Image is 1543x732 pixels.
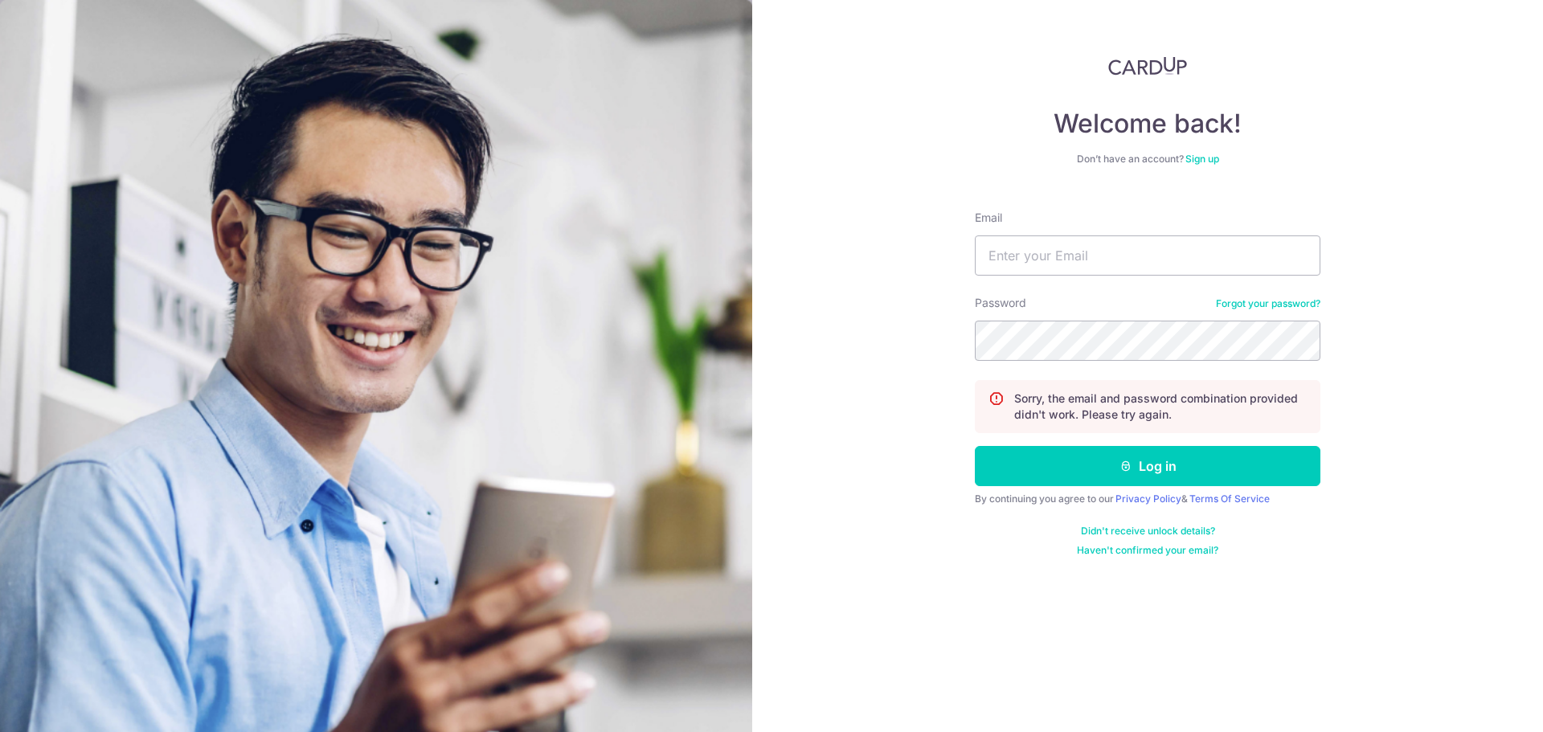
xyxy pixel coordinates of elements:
a: Haven't confirmed your email? [1077,544,1218,557]
div: Don’t have an account? [975,153,1320,166]
div: By continuing you agree to our & [975,493,1320,505]
input: Enter your Email [975,235,1320,276]
button: Log in [975,446,1320,486]
a: Didn't receive unlock details? [1081,525,1215,538]
h4: Welcome back! [975,108,1320,140]
label: Password [975,295,1026,311]
img: CardUp Logo [1108,56,1187,76]
a: Forgot your password? [1216,297,1320,310]
p: Sorry, the email and password combination provided didn't work. Please try again. [1014,391,1307,423]
a: Sign up [1185,153,1219,165]
a: Privacy Policy [1115,493,1181,505]
label: Email [975,210,1002,226]
a: Terms Of Service [1189,493,1270,505]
